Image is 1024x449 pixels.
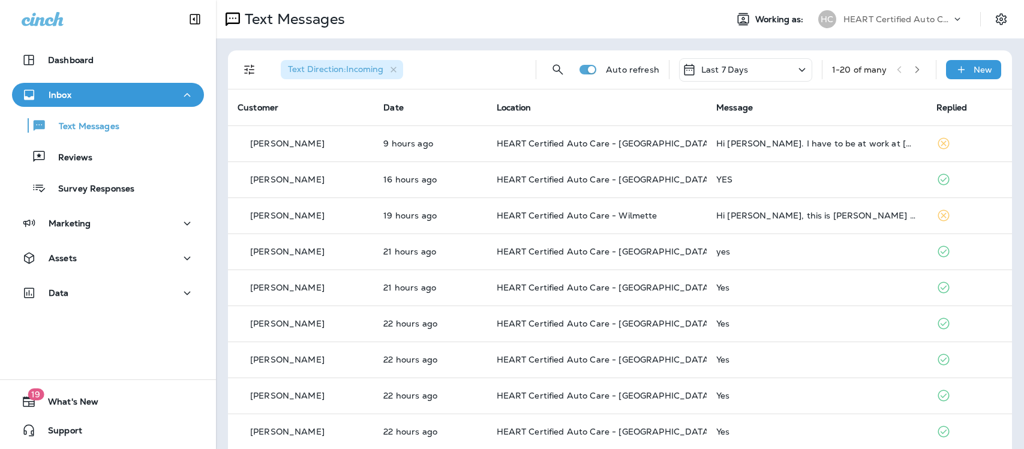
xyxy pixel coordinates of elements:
button: Text Messages [12,113,204,138]
div: Hi Kieesha. I have to be at work at Stella on central street at 11:00 on Tuesday. I'm finished wi... [716,139,917,148]
button: Collapse Sidebar [178,7,212,31]
div: yes [716,247,917,256]
p: HEART Certified Auto Care [843,14,951,24]
button: Dashboard [12,48,204,72]
span: HEART Certified Auto Care - [GEOGRAPHIC_DATA] [497,138,712,149]
p: Marketing [49,218,91,228]
p: Aug 10, 2025 11:01 PM [383,139,477,148]
span: HEART Certified Auto Care - [GEOGRAPHIC_DATA] [497,318,712,329]
p: Aug 10, 2025 10:34 AM [383,319,477,328]
p: [PERSON_NAME] [250,319,325,328]
p: Auto refresh [606,65,659,74]
p: Text Messages [240,10,345,28]
p: Last 7 Days [701,65,749,74]
div: 1 - 20 of many [832,65,887,74]
span: What's New [36,397,98,411]
span: HEART Certified Auto Care - [GEOGRAPHIC_DATA] [497,426,712,437]
p: Assets [49,253,77,263]
p: Aug 10, 2025 10:31 AM [383,355,477,364]
p: [PERSON_NAME] [250,283,325,292]
p: [PERSON_NAME] [250,391,325,400]
p: Data [49,288,69,298]
span: Message [716,102,753,113]
span: HEART Certified Auto Care - Wilmette [497,210,657,221]
button: Filters [238,58,262,82]
button: Settings [990,8,1012,30]
button: Data [12,281,204,305]
button: Survey Responses [12,175,204,200]
span: Text Direction : Incoming [288,64,383,74]
span: Date [383,102,404,113]
p: [PERSON_NAME] [250,211,325,220]
p: Survey Responses [46,184,134,195]
div: Text Direction:Incoming [281,60,403,79]
p: [PERSON_NAME] [250,247,325,256]
p: New [974,65,992,74]
p: Aug 10, 2025 10:18 AM [383,427,477,436]
span: HEART Certified Auto Care - [GEOGRAPHIC_DATA] [497,174,712,185]
div: HC [818,10,836,28]
p: [PERSON_NAME] [250,427,325,436]
p: Inbox [49,90,71,100]
button: Marketing [12,211,204,235]
p: Text Messages [47,121,119,133]
p: Reviews [46,152,92,164]
span: HEART Certified Auto Care - [GEOGRAPHIC_DATA] [497,354,712,365]
div: Yes [716,283,917,292]
p: Aug 10, 2025 04:26 PM [383,175,477,184]
span: Customer [238,102,278,113]
p: [PERSON_NAME] [250,139,325,148]
div: Yes [716,319,917,328]
span: HEART Certified Auto Care - [GEOGRAPHIC_DATA] [497,390,712,401]
button: Inbox [12,83,204,107]
span: Replied [936,102,968,113]
span: Working as: [755,14,806,25]
span: HEART Certified Auto Care - [GEOGRAPHIC_DATA] [497,246,712,257]
button: Reviews [12,144,204,169]
p: Aug 10, 2025 11:37 AM [383,247,477,256]
p: [PERSON_NAME] [250,175,325,184]
button: 19What's New [12,390,204,414]
div: YES [716,175,917,184]
div: Yes [716,427,917,436]
span: Location [497,102,531,113]
p: Aug 10, 2025 10:24 AM [383,391,477,400]
div: Yes [716,355,917,364]
span: HEART Certified Auto Care - [GEOGRAPHIC_DATA] [497,282,712,293]
button: Assets [12,246,204,270]
span: Support [36,426,82,440]
button: Support [12,418,204,442]
p: Aug 10, 2025 10:50 AM [383,283,477,292]
div: Yes [716,391,917,400]
p: Aug 10, 2025 12:50 PM [383,211,477,220]
p: Dashboard [48,55,94,65]
div: Hi Armando, this is Molly Stamer the proud owner of the oil consumption kit 2020. Listen you are ... [716,211,917,220]
button: Search Messages [546,58,570,82]
p: [PERSON_NAME] [250,355,325,364]
span: 19 [28,388,44,400]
